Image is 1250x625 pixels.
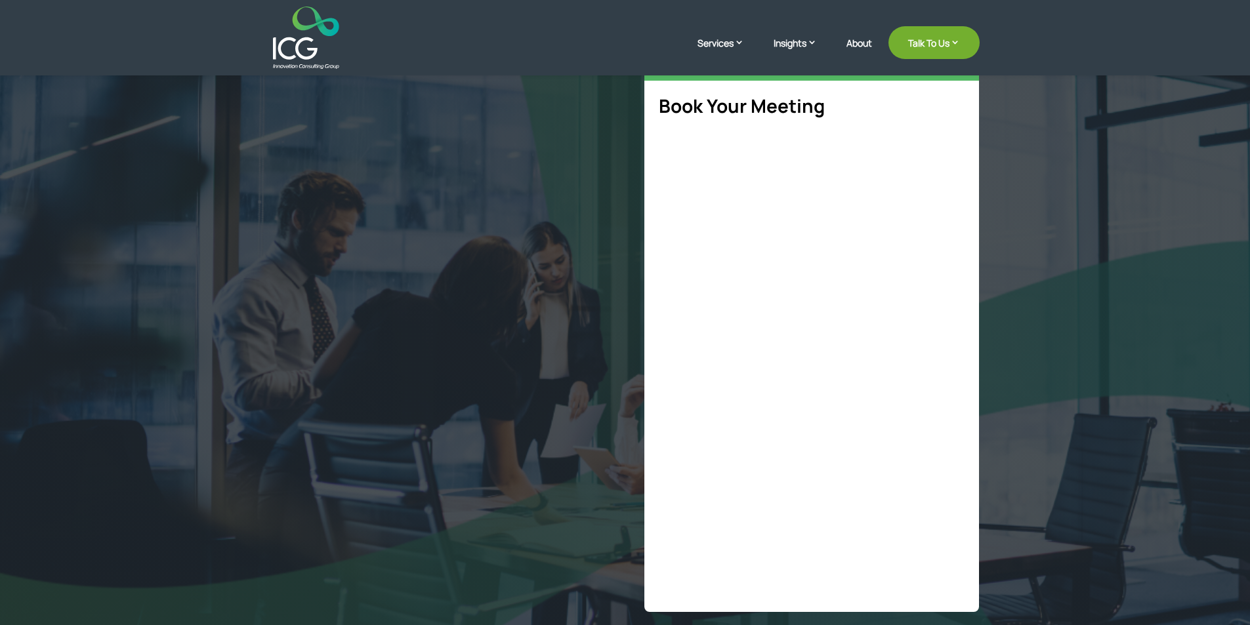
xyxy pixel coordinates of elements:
a: Insights [774,36,830,69]
iframe: Form 0 [659,142,965,597]
a: Talk To Us [888,26,980,59]
img: ICG [273,7,339,69]
a: Services [698,36,757,69]
h5: Book Your Meeting [659,95,965,124]
a: About [846,38,872,69]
